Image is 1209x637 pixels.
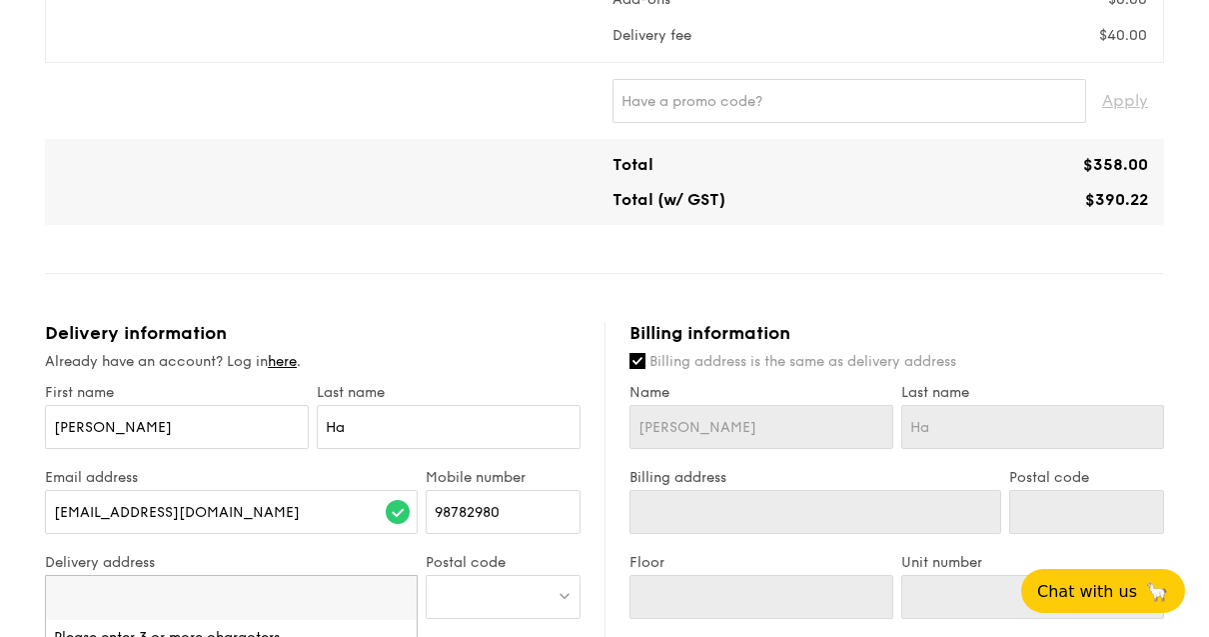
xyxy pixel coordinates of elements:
span: $358.00 [1083,155,1148,174]
a: here [268,353,297,370]
span: 🦙 [1145,580,1169,603]
span: $390.22 [1085,190,1148,209]
label: Name [629,384,893,401]
label: Billing address [629,469,1001,486]
label: Mobile number [426,469,581,486]
label: Unit number [901,554,1165,571]
span: Delivery information [45,322,227,344]
input: Have a promo code? [612,79,1086,123]
label: Postal code [426,554,581,571]
label: Floor [629,554,893,571]
input: Billing address is the same as delivery address [629,353,645,369]
label: Last name [317,384,581,401]
span: Chat with us [1037,582,1137,601]
div: Already have an account? Log in . [45,352,581,372]
button: Chat with us🦙 [1021,569,1185,613]
span: Delivery fee [612,27,691,44]
span: Billing information [629,322,790,344]
span: Apply [1102,79,1148,123]
label: First name [45,384,309,401]
label: Delivery address [45,554,418,571]
img: icon-dropdown.fa26e9f9.svg [558,588,572,603]
label: Postal code [1009,469,1164,486]
label: Email address [45,469,418,486]
span: $40.00 [1099,27,1147,44]
img: icon-success.f839ccf9.svg [386,500,410,524]
label: Last name [901,384,1165,401]
span: Billing address is the same as delivery address [649,353,956,370]
span: Total (w/ GST) [612,190,725,209]
span: Total [612,155,653,174]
